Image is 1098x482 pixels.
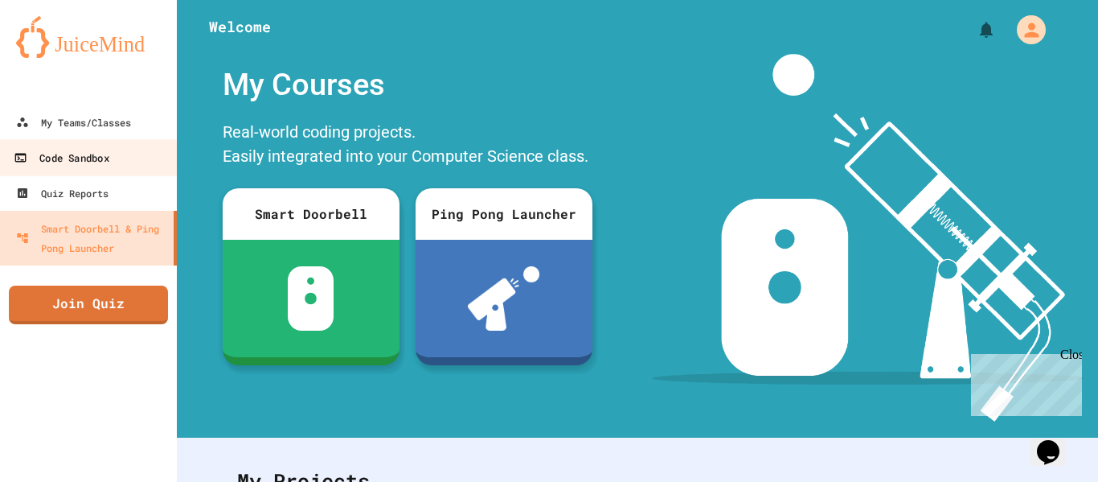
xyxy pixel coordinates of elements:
div: Quiz Reports [16,183,109,203]
div: My Notifications [947,16,1000,43]
iframe: chat widget [1030,418,1082,466]
iframe: chat widget [965,348,1082,416]
div: My Courses [215,54,600,116]
div: Ping Pong Launcher [416,188,592,240]
img: sdb-white.svg [288,266,334,331]
div: Chat with us now!Close [6,6,111,102]
a: Join Quiz [9,286,168,324]
div: My Account [1000,11,1050,48]
div: Smart Doorbell & Ping Pong Launcher [16,219,167,257]
img: logo-orange.svg [16,16,161,58]
img: ppl-with-ball.png [468,266,539,331]
img: banner-image-my-projects.png [652,54,1083,422]
div: My Teams/Classes [16,113,131,132]
div: Smart Doorbell [223,188,399,240]
div: Real-world coding projects. Easily integrated into your Computer Science class. [215,116,600,176]
div: Code Sandbox [14,148,109,168]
